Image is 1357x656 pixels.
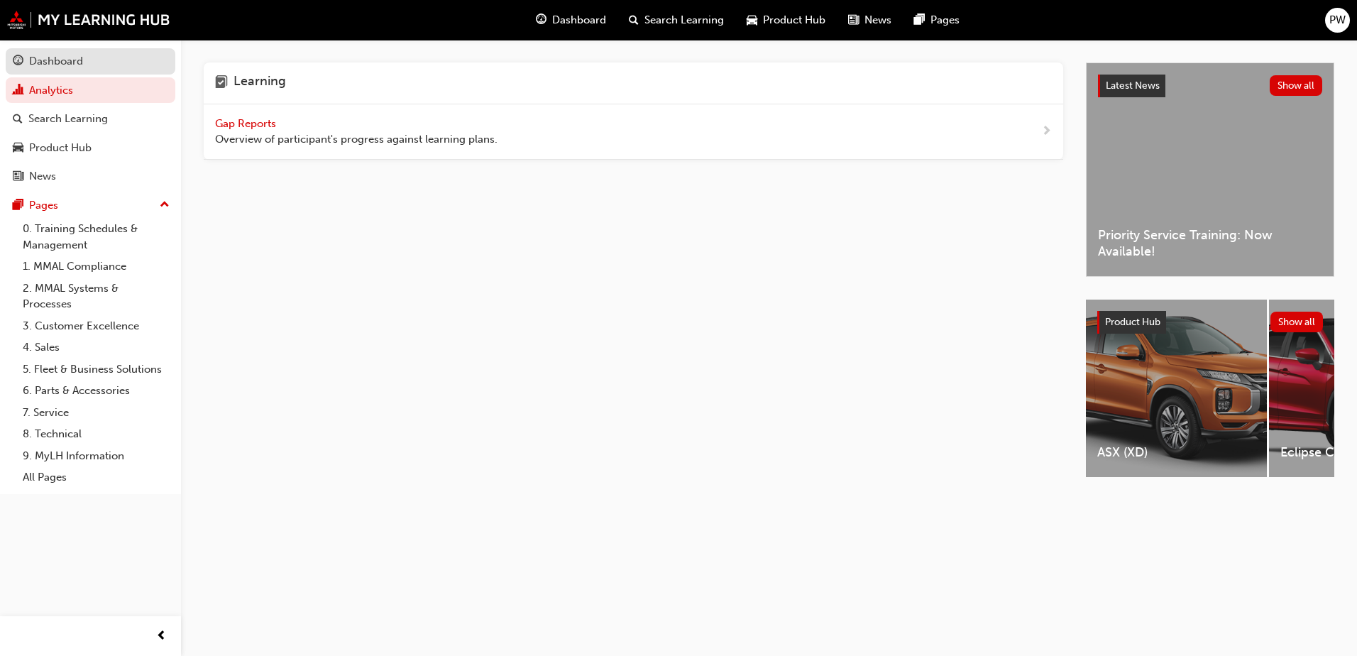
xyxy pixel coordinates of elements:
span: guage-icon [536,11,546,29]
span: prev-icon [156,628,167,645]
span: search-icon [629,11,639,29]
a: Dashboard [6,48,175,75]
span: car-icon [747,11,757,29]
span: pages-icon [914,11,925,29]
a: car-iconProduct Hub [735,6,837,35]
a: 4. Sales [17,337,175,359]
span: next-icon [1041,123,1052,141]
a: pages-iconPages [903,6,971,35]
a: Latest NewsShow allPriority Service Training: Now Available! [1086,62,1334,277]
span: news-icon [848,11,859,29]
span: search-icon [13,113,23,126]
a: 8. Technical [17,423,175,445]
button: Show all [1270,312,1324,332]
span: Product Hub [763,12,825,28]
a: 7. Service [17,402,175,424]
img: mmal [7,11,170,29]
a: 3. Customer Excellence [17,315,175,337]
h4: Learning [234,74,286,92]
button: Pages [6,192,175,219]
a: 9. MyLH Information [17,445,175,467]
a: ASX (XD) [1086,300,1267,477]
a: 5. Fleet & Business Solutions [17,359,175,381]
a: 1. MMAL Compliance [17,256,175,278]
div: Pages [29,197,58,214]
a: All Pages [17,466,175,488]
a: Search Learning [6,106,175,132]
span: Overview of participant's progress against learning plans. [215,131,498,148]
span: pages-icon [13,199,23,212]
button: Show all [1270,75,1323,96]
a: Latest NewsShow all [1098,75,1322,97]
span: Latest News [1106,80,1160,92]
a: 6. Parts & Accessories [17,380,175,402]
span: ASX (XD) [1097,444,1256,461]
span: guage-icon [13,55,23,68]
span: News [864,12,891,28]
div: Dashboard [29,53,83,70]
a: Product HubShow all [1097,311,1323,334]
a: Gap Reports Overview of participant's progress against learning plans.next-icon [204,104,1063,160]
span: car-icon [13,142,23,155]
button: PW [1325,8,1350,33]
span: learning-icon [215,74,228,92]
a: Analytics [6,77,175,104]
span: Dashboard [552,12,606,28]
a: 2. MMAL Systems & Processes [17,278,175,315]
div: Search Learning [28,111,108,127]
a: 0. Training Schedules & Management [17,218,175,256]
span: PW [1329,12,1346,28]
a: news-iconNews [837,6,903,35]
span: Gap Reports [215,117,279,130]
a: Product Hub [6,135,175,161]
a: search-iconSearch Learning [617,6,735,35]
span: Search Learning [644,12,724,28]
span: Product Hub [1105,316,1160,328]
span: news-icon [13,170,23,183]
div: Product Hub [29,140,92,156]
div: News [29,168,56,185]
button: DashboardAnalyticsSearch LearningProduct HubNews [6,45,175,192]
span: chart-icon [13,84,23,97]
span: Pages [930,12,960,28]
a: guage-iconDashboard [524,6,617,35]
span: Priority Service Training: Now Available! [1098,227,1322,259]
a: News [6,163,175,190]
span: up-icon [160,196,170,214]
